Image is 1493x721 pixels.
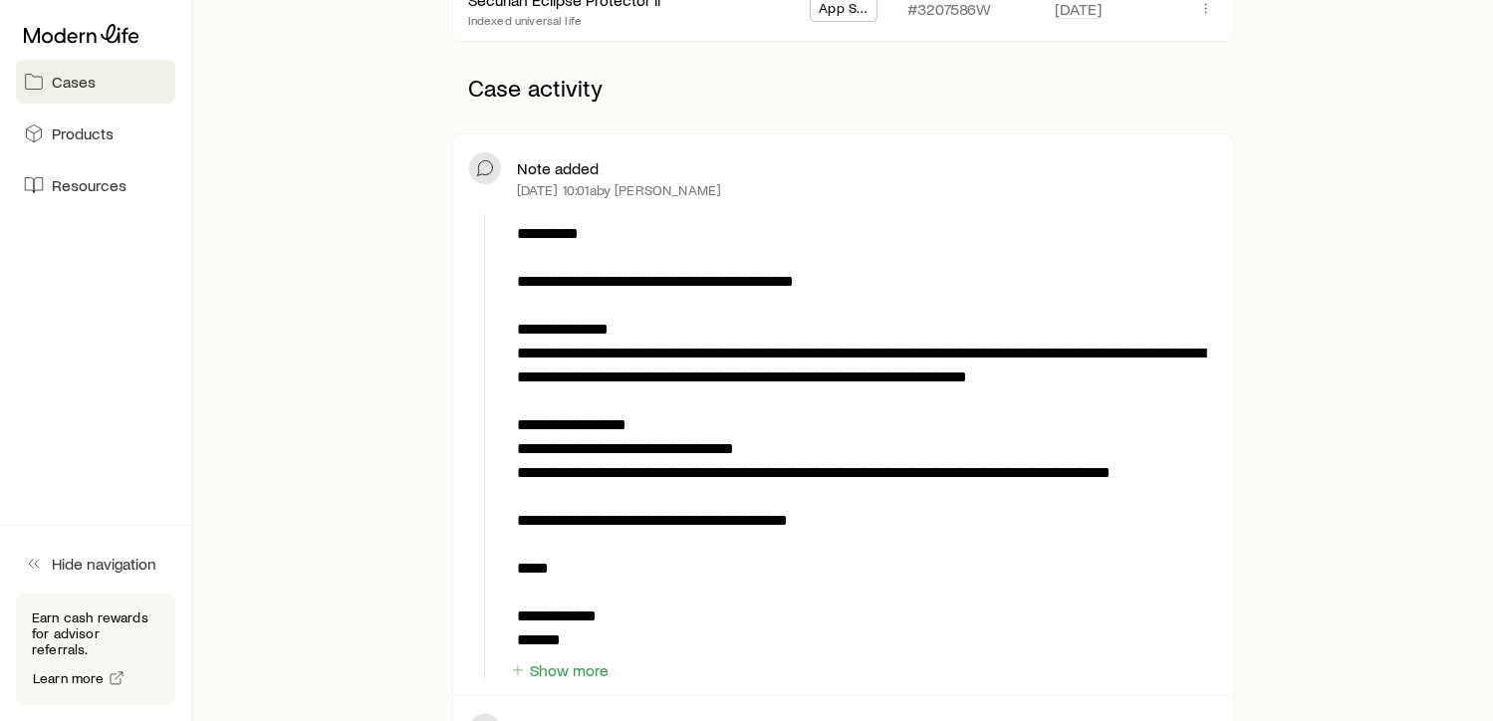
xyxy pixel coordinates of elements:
a: Cases [16,60,175,104]
a: Resources [16,163,175,207]
a: Products [16,112,175,155]
p: Case activity [452,58,1235,118]
span: Products [52,123,114,143]
span: Resources [52,175,126,195]
span: Learn more [33,671,105,685]
div: Earn cash rewards for advisor referrals.Learn more [16,594,175,705]
button: Hide navigation [16,542,175,586]
p: Indexed universal life [468,12,660,28]
span: Hide navigation [52,554,156,574]
p: [DATE] 10:01a by [PERSON_NAME] [517,182,722,198]
p: Earn cash rewards for advisor referrals. [32,609,159,657]
p: Note added [517,158,599,178]
button: Show more [509,661,610,680]
span: Cases [52,72,96,92]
